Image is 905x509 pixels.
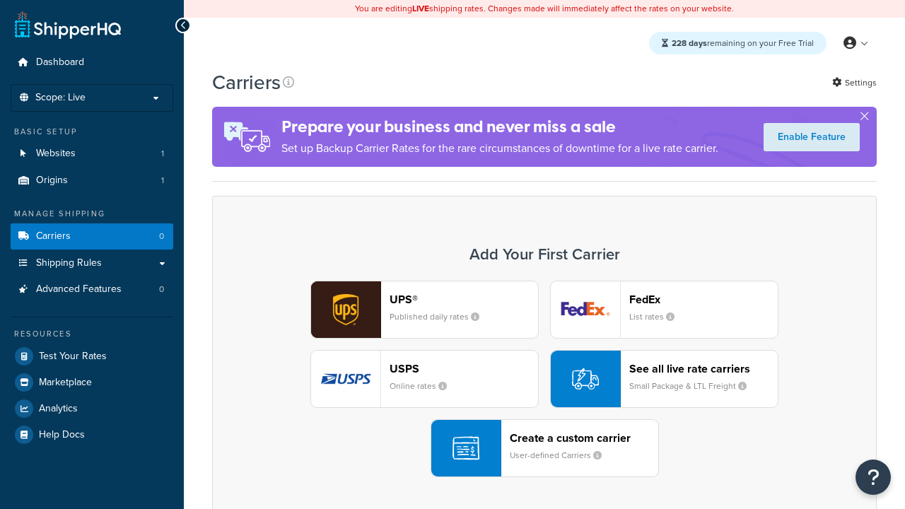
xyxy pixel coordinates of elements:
img: ad-rules-rateshop-fe6ec290ccb7230408bd80ed9643f0289d75e0ffd9eb532fc0e269fcd187b520.png [212,107,281,167]
li: Carriers [11,223,173,250]
small: Published daily rates [390,310,491,323]
a: Enable Feature [764,123,860,151]
div: Basic Setup [11,126,173,138]
div: Resources [11,328,173,340]
a: ShipperHQ Home [15,11,121,39]
span: Test Your Rates [39,351,107,363]
span: 1 [161,148,164,160]
span: 0 [159,283,164,296]
img: fedEx logo [551,281,620,338]
img: usps logo [311,351,380,407]
div: Manage Shipping [11,208,173,220]
img: icon-carrier-custom-c93b8a24.svg [452,435,479,462]
a: Test Your Rates [11,344,173,369]
span: Analytics [39,403,78,415]
span: Dashboard [36,57,84,69]
h4: Prepare your business and never miss a sale [281,115,718,139]
span: Shipping Rules [36,257,102,269]
header: USPS [390,362,538,375]
strong: 228 days [672,37,707,49]
a: Analytics [11,396,173,421]
li: Origins [11,168,173,194]
span: Websites [36,148,76,160]
span: 0 [159,230,164,242]
span: Advanced Features [36,283,122,296]
span: Origins [36,175,68,187]
span: 1 [161,175,164,187]
button: Open Resource Center [856,460,891,495]
li: Advanced Features [11,276,173,303]
span: Scope: Live [35,92,86,104]
span: Help Docs [39,429,85,441]
a: Shipping Rules [11,250,173,276]
a: Origins 1 [11,168,173,194]
button: Create a custom carrierUser-defined Carriers [431,419,659,477]
a: Help Docs [11,422,173,447]
header: FedEx [629,293,778,306]
button: ups logoUPS®Published daily rates [310,281,539,339]
img: icon-carrier-liverate-becf4550.svg [572,365,599,392]
li: Websites [11,141,173,167]
a: Websites 1 [11,141,173,167]
b: LIVE [412,2,429,15]
header: Create a custom carrier [510,431,658,445]
small: Small Package & LTL Freight [629,380,758,392]
small: User-defined Carriers [510,449,613,462]
a: Marketplace [11,370,173,395]
a: Advanced Features 0 [11,276,173,303]
a: Carriers 0 [11,223,173,250]
img: ups logo [311,281,380,338]
header: See all live rate carriers [629,362,778,375]
header: UPS® [390,293,538,306]
div: remaining on your Free Trial [649,32,827,54]
h3: Add Your First Carrier [227,246,862,263]
button: See all live rate carriersSmall Package & LTL Freight [550,350,778,408]
a: Dashboard [11,49,173,76]
p: Set up Backup Carrier Rates for the rare circumstances of downtime for a live rate carrier. [281,139,718,158]
span: Marketplace [39,377,92,389]
h1: Carriers [212,69,281,96]
small: List rates [629,310,686,323]
a: Settings [832,73,877,93]
button: usps logoUSPSOnline rates [310,350,539,408]
button: fedEx logoFedExList rates [550,281,778,339]
small: Online rates [390,380,458,392]
span: Carriers [36,230,71,242]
